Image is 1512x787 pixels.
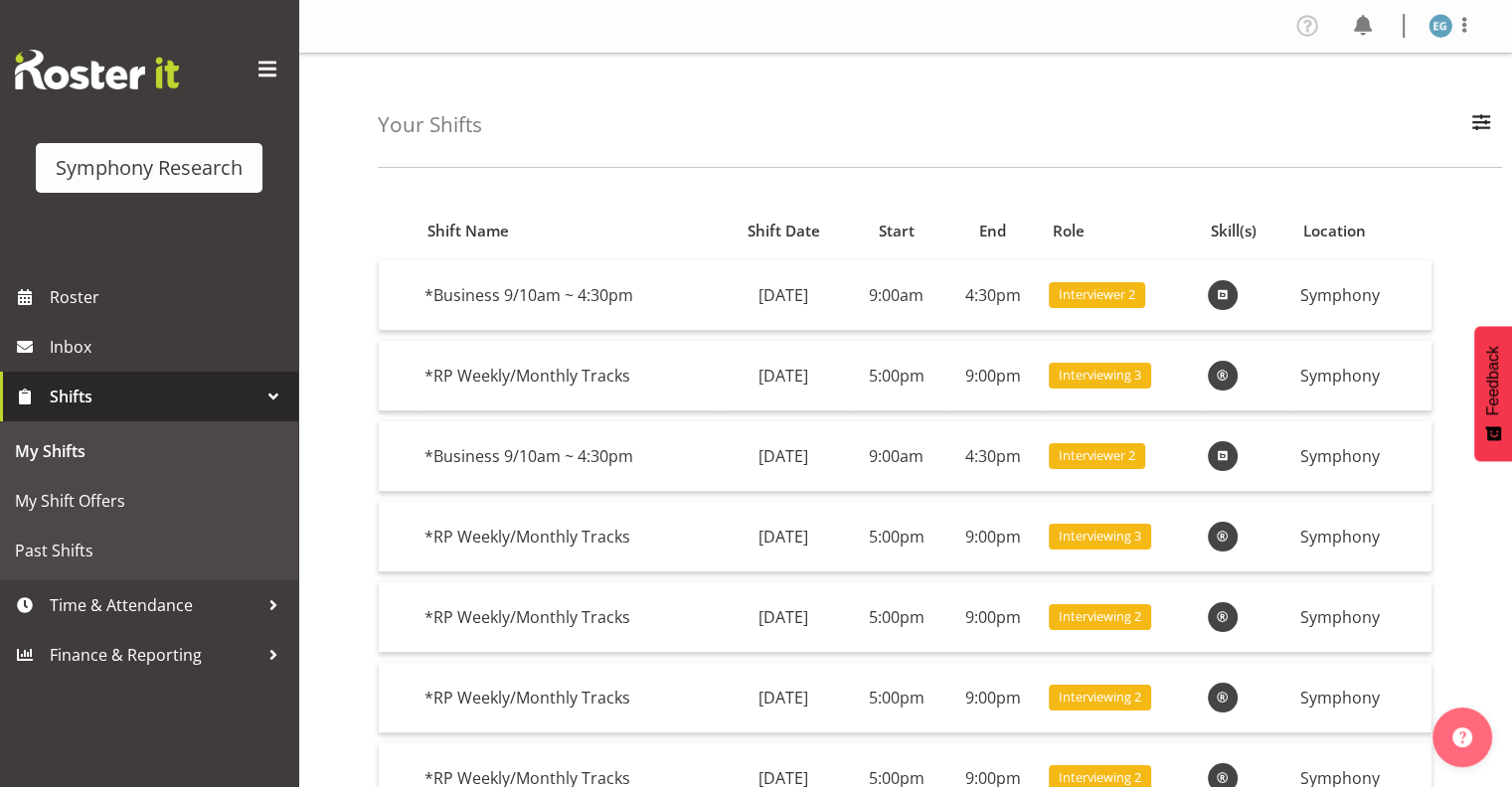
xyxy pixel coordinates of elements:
span: Skill(s) [1211,220,1257,242]
span: Interviewing 2 [1059,688,1141,707]
span: End [979,220,1006,242]
span: Past Shifts [15,536,283,565]
td: [DATE] [720,502,848,572]
td: 9:00am [848,260,944,331]
td: 5:00pm [848,502,944,572]
td: *RP Weekly/Monthly Tracks [417,341,720,411]
h4: Your Shifts [378,113,482,136]
td: 5:00pm [848,582,944,653]
span: Feedback [1484,346,1502,415]
td: 4:30pm [944,260,1041,331]
span: Interviewer 2 [1059,285,1135,304]
img: Rosterit website logo [15,50,179,89]
span: Role [1053,220,1085,242]
span: Finance & Reporting [50,640,258,670]
span: Interviewer 2 [1059,446,1135,465]
a: My Shift Offers [5,476,293,526]
span: Interviewing 2 [1059,768,1141,787]
img: evelyn-gray1866.jpg [1428,14,1452,38]
span: My Shifts [15,436,283,466]
a: Past Shifts [5,526,293,575]
td: [DATE] [720,341,848,411]
td: 4:30pm [944,421,1041,492]
img: help-xxl-2.png [1452,727,1472,747]
span: Start [879,220,915,242]
td: 9:00pm [944,502,1041,572]
td: 5:00pm [848,341,944,411]
span: Shift Date [748,220,820,242]
span: Inbox [50,332,288,362]
td: 9:00pm [944,663,1041,733]
a: My Shifts [5,426,293,476]
td: Symphony [1292,502,1431,572]
td: 5:00pm [848,663,944,733]
span: My Shift Offers [15,486,283,516]
span: Location [1303,220,1366,242]
span: Shifts [50,382,258,411]
td: Symphony [1292,421,1431,492]
td: Symphony [1292,341,1431,411]
span: Interviewing 3 [1059,527,1141,546]
td: Symphony [1292,260,1431,331]
td: Symphony [1292,582,1431,653]
td: [DATE] [720,260,848,331]
td: 9:00pm [944,341,1041,411]
span: Interviewing 3 [1059,366,1141,385]
button: Filter Employees [1460,103,1502,147]
td: [DATE] [720,582,848,653]
span: Shift Name [427,220,509,242]
td: *RP Weekly/Monthly Tracks [417,582,720,653]
td: [DATE] [720,421,848,492]
td: *RP Weekly/Monthly Tracks [417,502,720,572]
td: *Business 9/10am ~ 4:30pm [417,260,720,331]
span: Roster [50,282,288,312]
td: 9:00pm [944,582,1041,653]
td: [DATE] [720,663,848,733]
td: Symphony [1292,663,1431,733]
td: *RP Weekly/Monthly Tracks [417,663,720,733]
span: Time & Attendance [50,590,258,620]
span: Interviewing 2 [1059,607,1141,626]
div: Symphony Research [56,153,243,183]
td: 9:00am [848,421,944,492]
button: Feedback - Show survey [1474,326,1512,461]
td: *Business 9/10am ~ 4:30pm [417,421,720,492]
